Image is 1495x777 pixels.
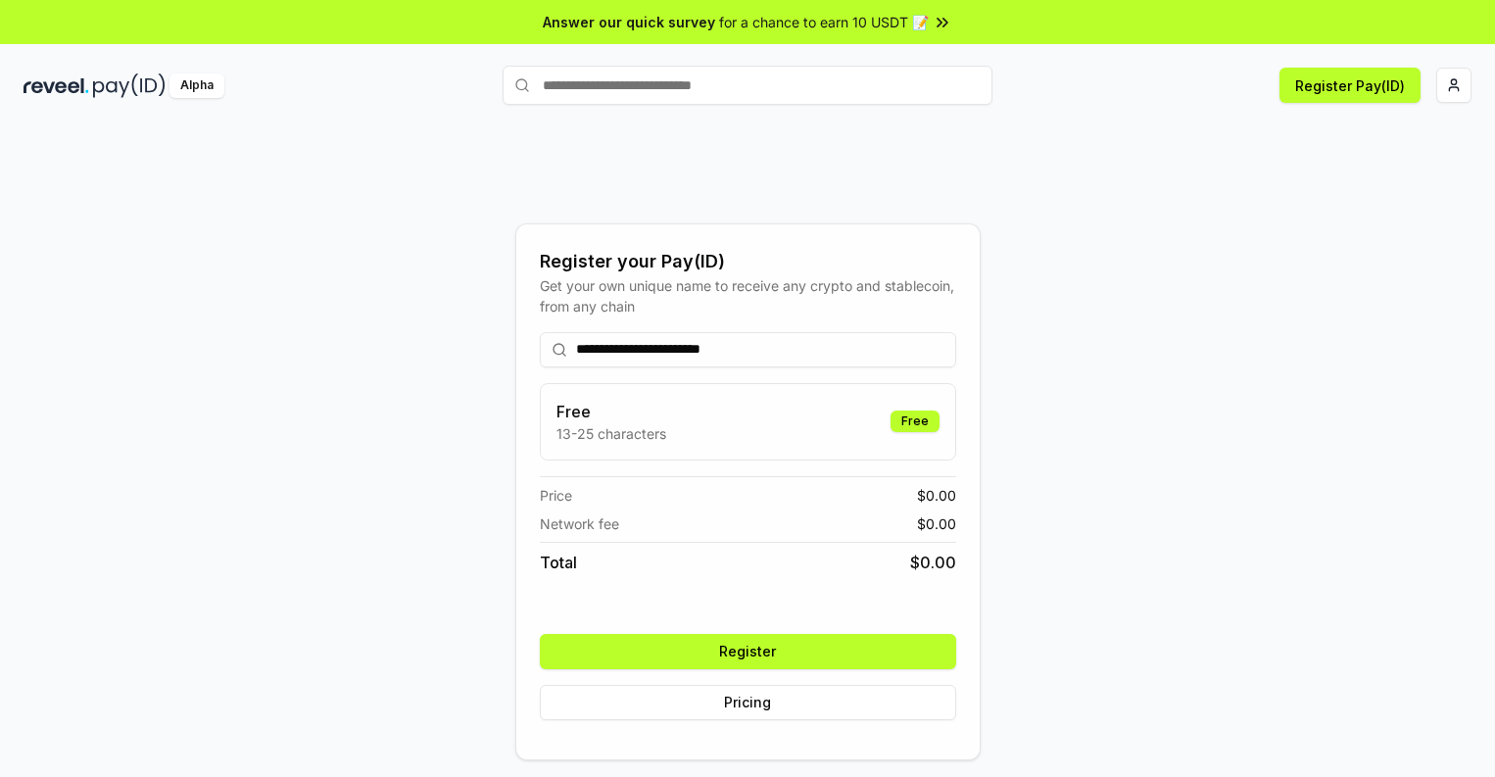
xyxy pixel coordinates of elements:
[93,73,166,98] img: pay_id
[540,275,956,316] div: Get your own unique name to receive any crypto and stablecoin, from any chain
[917,513,956,534] span: $ 0.00
[540,513,619,534] span: Network fee
[543,12,715,32] span: Answer our quick survey
[556,423,666,444] p: 13-25 characters
[910,551,956,574] span: $ 0.00
[540,685,956,720] button: Pricing
[169,73,224,98] div: Alpha
[540,248,956,275] div: Register your Pay(ID)
[556,400,666,423] h3: Free
[719,12,929,32] span: for a chance to earn 10 USDT 📝
[917,485,956,506] span: $ 0.00
[540,551,577,574] span: Total
[1279,68,1421,103] button: Register Pay(ID)
[540,485,572,506] span: Price
[24,73,89,98] img: reveel_dark
[891,411,940,432] div: Free
[540,634,956,669] button: Register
